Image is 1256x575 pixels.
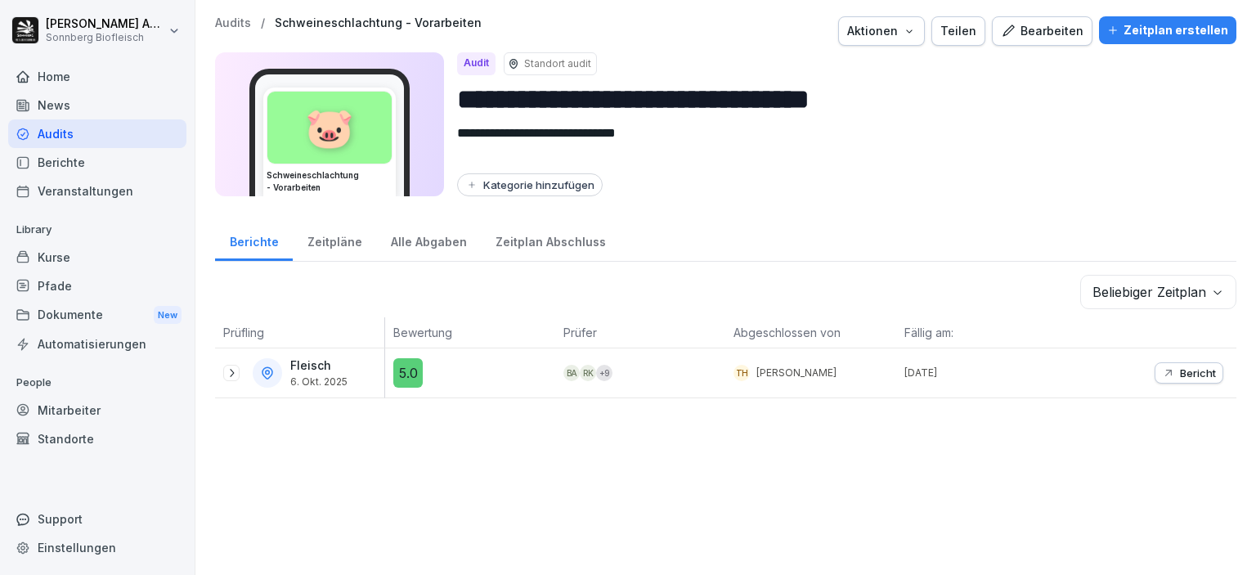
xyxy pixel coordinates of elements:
[215,16,251,30] a: Audits
[8,91,186,119] a: News
[8,300,186,330] a: DokumenteNew
[8,62,186,91] a: Home
[756,366,837,380] p: [PERSON_NAME]
[1001,22,1083,40] div: Bearbeiten
[8,330,186,358] a: Automatisierungen
[215,219,293,261] a: Berichte
[376,219,481,261] a: Alle Abgaben
[8,243,186,272] a: Kurse
[8,272,186,300] a: Pfade
[1107,21,1228,39] div: Zeitplan erstellen
[457,52,496,75] div: Audit
[8,505,186,533] div: Support
[290,359,348,373] p: Fleisch
[46,17,165,31] p: [PERSON_NAME] Anibas
[733,365,750,381] div: TH
[465,178,594,191] div: Kategorie hinzufügen
[267,169,392,194] h3: Schweineschlachtung - Vorarbeiten
[223,324,376,341] p: Prüfling
[393,358,423,388] div: 5.0
[1180,366,1216,380] p: Bericht
[8,425,186,453] a: Standorte
[275,16,482,30] a: Schweineschlachtung - Vorarbeiten
[8,177,186,205] a: Veranstaltungen
[596,365,612,381] div: + 9
[46,32,165,43] p: Sonnberg Biofleisch
[1099,16,1236,44] button: Zeitplan erstellen
[8,217,186,243] p: Library
[8,300,186,330] div: Dokumente
[293,219,376,261] a: Zeitpläne
[154,306,182,325] div: New
[555,317,725,348] th: Prüfer
[563,365,580,381] div: BA
[992,16,1092,46] button: Bearbeiten
[393,324,547,341] p: Bewertung
[931,16,985,46] button: Teilen
[896,317,1066,348] th: Fällig am:
[457,173,603,196] button: Kategorie hinzufügen
[267,92,392,164] div: 🐷
[940,22,976,40] div: Teilen
[8,370,186,396] p: People
[261,16,265,30] p: /
[838,16,925,46] button: Aktionen
[8,148,186,177] a: Berichte
[904,366,1066,380] p: [DATE]
[580,365,596,381] div: RK
[8,396,186,425] a: Mitarbeiter
[1155,362,1223,384] button: Bericht
[290,376,348,388] p: 6. Okt. 2025
[8,533,186,562] a: Einstellungen
[481,219,620,261] a: Zeitplan Abschluss
[847,22,916,40] div: Aktionen
[524,56,591,71] p: Standort audit
[733,324,887,341] p: Abgeschlossen von
[8,119,186,148] a: Audits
